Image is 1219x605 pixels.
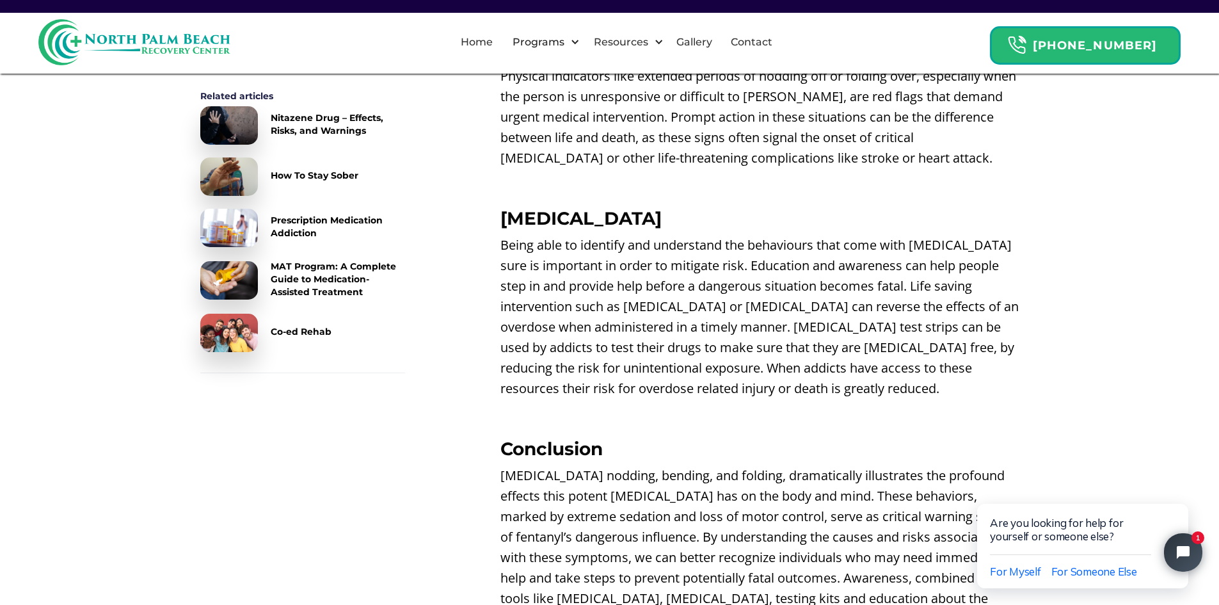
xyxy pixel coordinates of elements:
div: MAT Program: A Complete Guide to Medication-Assisted Treatment [271,260,405,298]
a: Header Calendar Icons[PHONE_NUMBER] [990,20,1181,65]
a: Home [453,22,500,63]
div: Related articles [200,90,405,102]
a: Gallery [669,22,720,63]
a: MAT Program: A Complete Guide to Medication-Assisted Treatment [200,260,405,301]
strong: [MEDICAL_DATA] [500,207,662,229]
div: Prescription Medication Addiction [271,214,405,239]
div: Resources [591,35,651,50]
p: ‍ [500,175,1019,195]
div: Programs [502,22,583,63]
div: Co-ed Rehab [271,325,331,338]
p: Being able to identify and understand the behaviours that come with [MEDICAL_DATA] sure is import... [500,235,1019,399]
p: ‍ [500,405,1019,426]
a: How To Stay Sober [200,157,405,196]
iframe: Tidio Chat [950,463,1219,605]
strong: [PHONE_NUMBER] [1033,38,1157,52]
p: It’s important to identify warning signs that could indicate a [MEDICAL_DATA] overdose. Physical ... [500,45,1019,168]
a: Nitazene Drug – Effects, Risks, and Warnings [200,106,405,145]
a: Contact [723,22,780,63]
img: Header Calendar Icons [1007,35,1026,55]
div: How To Stay Sober [271,169,358,182]
div: Programs [509,35,568,50]
div: Resources [583,22,667,63]
strong: Conclusion [500,438,603,460]
a: Co-ed Rehab [200,314,405,352]
div: Nitazene Drug – Effects, Risks, and Warnings [271,111,405,137]
a: Prescription Medication Addiction [200,209,405,247]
